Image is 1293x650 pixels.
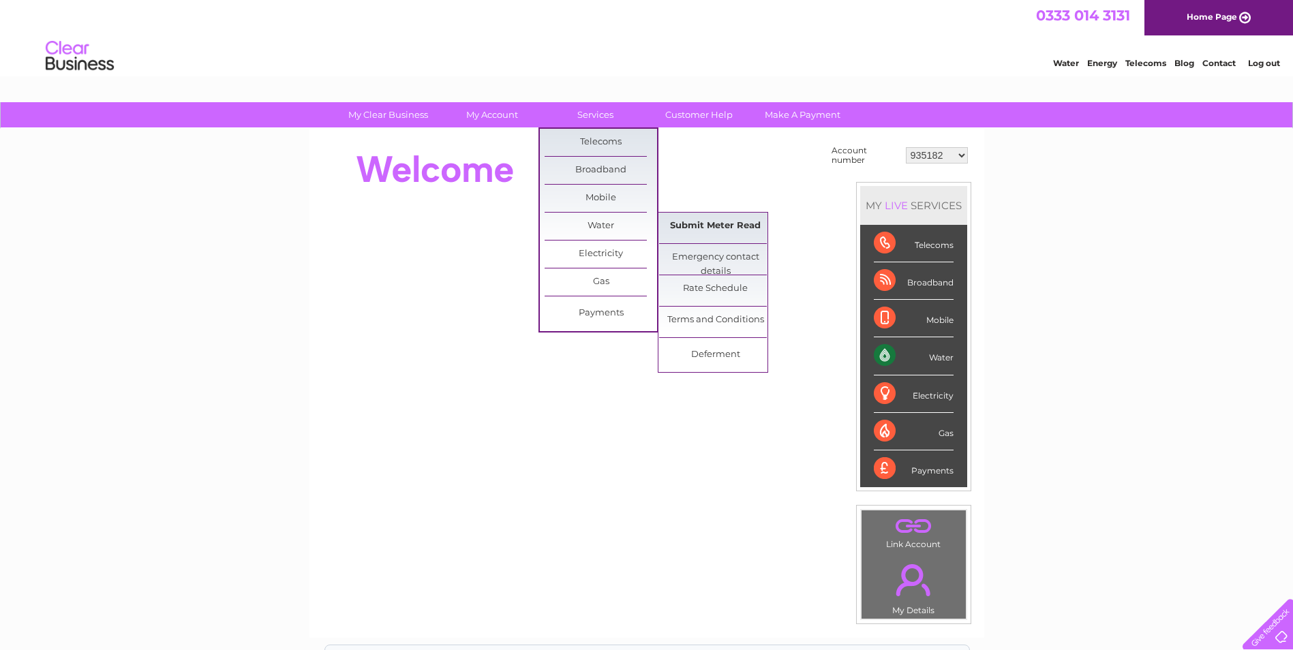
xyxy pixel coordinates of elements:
[874,375,954,413] div: Electricity
[325,7,969,66] div: Clear Business is a trading name of Verastar Limited (registered in [GEOGRAPHIC_DATA] No. 3667643...
[1087,58,1117,68] a: Energy
[1202,58,1236,68] a: Contact
[874,300,954,337] div: Mobile
[659,244,772,271] a: Emergency contact details
[1174,58,1194,68] a: Blog
[436,102,548,127] a: My Account
[882,199,911,212] div: LIVE
[659,213,772,240] a: Submit Meter Read
[874,262,954,300] div: Broadband
[874,413,954,450] div: Gas
[659,307,772,334] a: Terms and Conditions
[545,185,657,212] a: Mobile
[874,450,954,487] div: Payments
[874,337,954,375] div: Water
[746,102,859,127] a: Make A Payment
[643,102,755,127] a: Customer Help
[1053,58,1079,68] a: Water
[860,186,967,225] div: MY SERVICES
[659,341,772,369] a: Deferment
[539,102,652,127] a: Services
[545,241,657,268] a: Electricity
[1125,58,1166,68] a: Telecoms
[545,129,657,156] a: Telecoms
[1036,7,1130,24] a: 0333 014 3131
[874,225,954,262] div: Telecoms
[545,300,657,327] a: Payments
[865,556,962,604] a: .
[545,213,657,240] a: Water
[332,102,444,127] a: My Clear Business
[545,268,657,296] a: Gas
[861,510,967,553] td: Link Account
[861,553,967,619] td: My Details
[45,35,115,77] img: logo.png
[1248,58,1280,68] a: Log out
[545,157,657,184] a: Broadband
[865,514,962,538] a: .
[659,275,772,303] a: Rate Schedule
[828,142,902,168] td: Account number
